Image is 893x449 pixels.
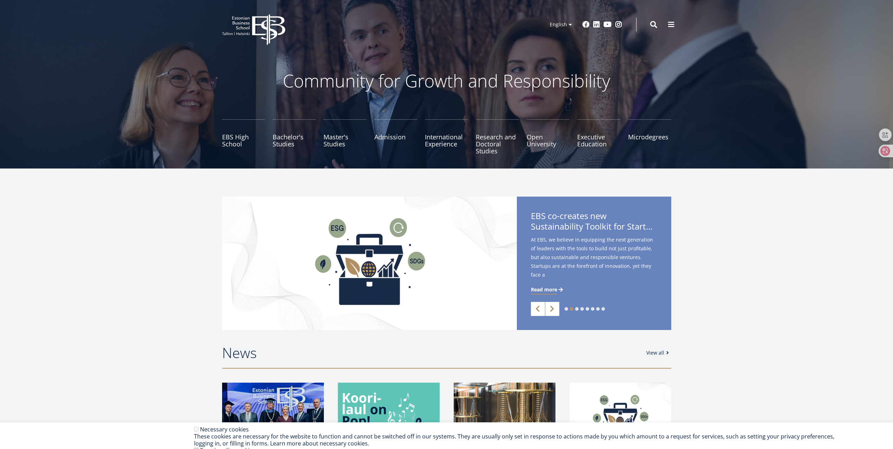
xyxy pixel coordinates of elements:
[591,307,594,311] a: 6
[324,119,367,154] a: Master's Studies
[577,119,620,154] a: Executive Education
[194,433,837,447] div: These cookies are necessary for the website to function and cannot be switched off in our systems...
[222,344,639,362] h2: News
[628,119,671,154] a: Microdegrees
[580,307,584,311] a: 4
[200,425,249,433] label: Necessary cookies
[604,21,612,28] a: Youtube
[273,119,316,154] a: Bachelor's Studies
[593,21,600,28] a: Linkedin
[374,119,418,154] a: Admission
[527,119,570,154] a: Open University
[575,307,579,311] a: 3
[531,221,657,232] span: Sustainability Toolkit for Startups
[222,197,517,330] img: Startup toolkit image
[531,286,564,293] a: Read more
[425,119,468,154] a: International Experience
[565,307,568,311] a: 1
[596,307,600,311] a: 7
[222,119,265,154] a: EBS High School
[531,211,657,234] span: EBS co-creates new
[261,70,633,91] p: Community for Growth and Responsibility
[545,302,559,316] a: Next
[615,21,622,28] a: Instagram
[531,235,657,290] span: At EBS, we believe in equipping the next generation of leaders with the tools to build not just p...
[601,307,605,311] a: 8
[531,286,557,293] span: Read more
[582,21,589,28] a: Facebook
[586,307,589,311] a: 5
[570,307,573,311] a: 2
[646,349,671,356] a: View all
[476,119,519,154] a: Research and Doctoral Studies
[531,302,545,316] a: Previous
